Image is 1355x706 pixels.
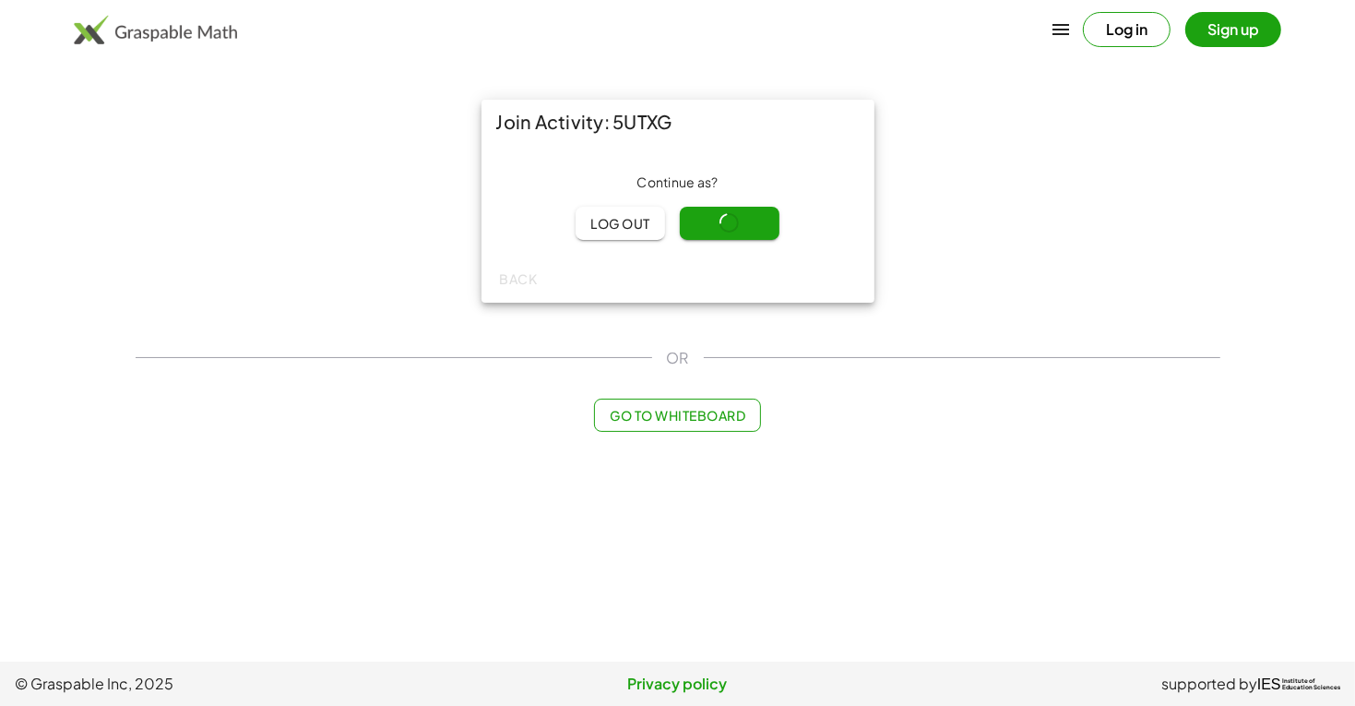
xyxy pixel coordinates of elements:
[1185,12,1281,47] button: Sign up
[594,399,761,432] button: Go to Whiteboard
[1083,12,1171,47] button: Log in
[1282,678,1340,691] span: Institute of Education Sciences
[610,407,745,424] span: Go to Whiteboard
[1161,673,1257,695] span: supported by
[590,215,650,232] span: Log out
[667,347,689,369] span: OR
[1257,676,1281,693] span: IES
[15,673,457,695] span: © Graspable Inc, 2025
[457,673,898,695] a: Privacy policy
[1257,673,1340,695] a: IESInstitute ofEducation Sciences
[496,174,860,192] div: Continue as ?
[481,100,874,144] div: Join Activity: 5UTXG
[576,207,665,240] button: Log out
